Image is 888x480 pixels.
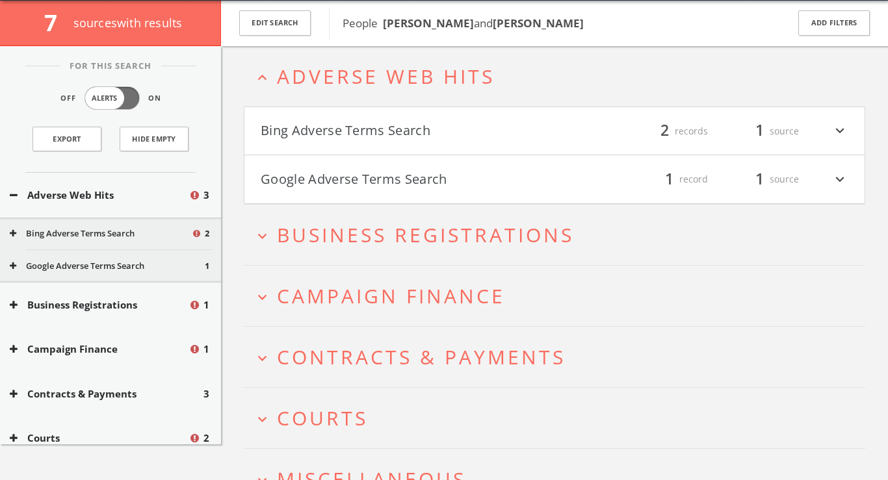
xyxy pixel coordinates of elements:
[254,66,865,87] button: expand_lessAdverse Web Hits
[343,16,584,31] span: People
[630,120,708,142] div: records
[261,168,555,190] button: Google Adverse Terms Search
[254,288,271,306] i: expand_more
[203,297,209,312] span: 1
[831,120,848,142] i: expand_more
[203,386,209,401] span: 3
[10,431,189,446] button: Courts
[798,10,870,36] button: Add Filters
[254,349,271,367] i: expand_more
[254,346,865,368] button: expand_moreContracts & Payments
[277,221,574,248] span: Business Registrations
[493,16,584,31] b: [PERSON_NAME]
[254,285,865,307] button: expand_moreCampaign Finance
[277,63,495,90] span: Adverse Web Hits
[630,168,708,190] div: record
[383,16,493,31] span: and
[10,297,189,312] button: Business Registrations
[60,93,76,104] span: Off
[659,168,679,190] span: 1
[203,188,209,203] span: 3
[277,405,368,431] span: Courts
[33,127,101,151] a: Export
[205,260,209,273] span: 1
[148,93,161,104] span: On
[750,120,770,142] span: 1
[721,120,799,142] div: source
[277,344,566,370] span: Contracts & Payments
[750,168,770,190] span: 1
[60,60,161,73] span: For This Search
[239,10,311,36] button: Edit Search
[10,227,191,240] button: Bing Adverse Terms Search
[10,386,203,401] button: Contracts & Payments
[721,168,799,190] div: source
[44,7,68,38] span: 7
[655,120,675,142] span: 2
[10,260,205,273] button: Google Adverse Terms Search
[203,431,209,446] span: 2
[254,224,865,246] button: expand_moreBusiness Registrations
[254,227,271,245] i: expand_more
[254,407,865,429] button: expand_moreCourts
[203,342,209,357] span: 1
[261,120,555,142] button: Bing Adverse Terms Search
[10,342,189,357] button: Campaign Finance
[120,127,189,151] button: Hide Empty
[205,227,209,240] span: 2
[10,188,189,203] button: Adverse Web Hits
[831,168,848,190] i: expand_more
[254,69,271,86] i: expand_less
[73,15,183,31] span: source s with results
[254,411,271,428] i: expand_more
[383,16,474,31] b: [PERSON_NAME]
[277,283,505,309] span: Campaign Finance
